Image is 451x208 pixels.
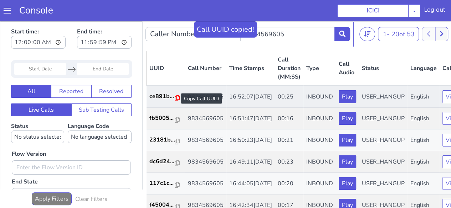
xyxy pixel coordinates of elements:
[408,64,440,86] td: English
[149,114,175,123] p: 23181b...
[359,30,408,65] th: Status
[75,175,107,181] h6: Clear Filters
[149,136,182,144] a: dc6d24...
[51,64,91,76] button: Reported
[149,71,175,79] p: ce891b...
[359,130,408,151] td: USER_HANGUP
[408,130,440,151] td: English
[303,130,336,151] td: INBOUND
[149,158,182,166] a: 117c1c...
[11,82,72,95] button: Live Calls
[12,128,46,137] label: Flow Version
[408,30,440,65] th: Language
[408,151,440,173] td: English
[149,179,182,188] a: f45004...
[359,173,408,195] td: USER_HANGUP
[337,4,409,17] button: ICICI
[226,108,275,130] td: 16:50:23[DATE]
[149,179,175,188] p: f45004...
[408,86,440,108] td: English
[11,15,66,27] input: Start time:
[336,30,359,65] th: Call Audio
[197,3,254,14] div: Call UUID copied!
[149,92,182,101] a: fb5005...
[359,108,408,130] td: USER_HANGUP
[408,108,440,130] td: English
[339,91,356,103] button: Play
[12,167,131,181] input: Enter the End State Value
[77,42,129,54] input: End Date
[275,108,303,130] td: 00:21
[408,173,440,195] td: English
[303,64,336,86] td: INBOUND
[32,171,72,184] button: Apply Filters
[339,112,356,125] button: Play
[359,64,408,86] td: USER_HANGUP
[185,108,226,130] td: 9834569605
[339,134,356,147] button: Play
[149,114,182,123] a: 23181b...
[359,151,408,173] td: USER_HANGUP
[11,6,62,16] a: Console
[303,86,336,108] td: INBOUND
[391,9,414,17] span: 20 of 53
[275,173,303,195] td: 00:17
[378,6,419,20] button: 1- 20of 53
[11,109,64,122] select: Status
[226,130,275,151] td: 16:49:11[DATE]
[147,30,185,65] th: UUID
[77,15,132,27] input: End time:
[185,151,226,173] td: 9834569605
[339,156,356,169] button: Play
[226,30,275,65] th: Time Stamps
[303,173,336,195] td: INBOUND
[185,86,226,108] td: 9834569605
[339,177,356,190] button: Play
[12,139,131,153] input: Enter the Flow Version ID
[149,136,175,144] p: dc6d24...
[303,30,336,65] th: Type
[11,4,66,30] label: Start time:
[240,6,335,20] input: Enter the Caller Number
[14,42,66,54] input: Start Date
[68,109,132,122] select: Language Code
[275,30,303,65] th: Call Duration (MM:SS)
[149,71,182,79] a: ce891b...
[185,64,226,86] td: 9834569605
[275,130,303,151] td: 00:23
[91,64,132,76] button: Resolved
[185,30,226,65] th: Call Number
[71,82,132,95] button: Sub Testing Calls
[275,64,303,86] td: 00:25
[11,64,51,76] button: All
[303,151,336,173] td: INBOUND
[275,86,303,108] td: 00:16
[226,86,275,108] td: 16:51:47[DATE]
[226,151,275,173] td: 16:44:05[DATE]
[77,4,132,30] label: End time:
[11,101,64,122] label: Status
[185,173,226,195] td: 9834569605
[359,86,408,108] td: USER_HANGUP
[185,130,226,151] td: 9834569605
[12,156,38,165] label: End State
[424,6,445,17] div: Log out
[339,69,356,82] button: Play
[226,64,275,86] td: 16:52:07[DATE]
[149,158,175,166] p: 117c1c...
[226,173,275,195] td: 16:42:34[DATE]
[303,108,336,130] td: INBOUND
[149,92,175,101] p: fb5005...
[68,101,132,122] label: Language Code
[275,151,303,173] td: 00:20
